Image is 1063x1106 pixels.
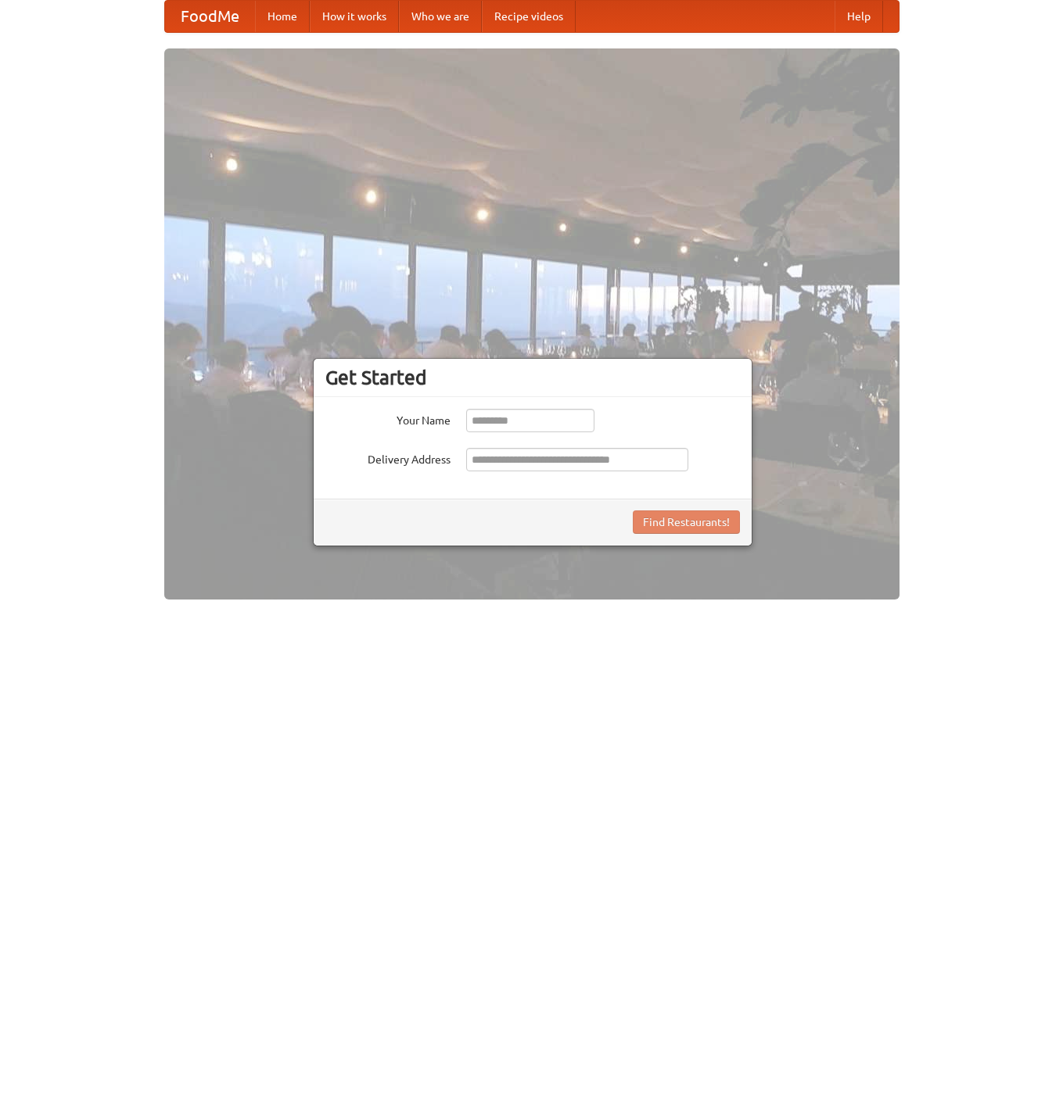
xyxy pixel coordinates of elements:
[835,1,883,32] a: Help
[165,1,255,32] a: FoodMe
[633,510,740,534] button: Find Restaurants!
[325,409,451,428] label: Your Name
[325,366,740,389] h3: Get Started
[482,1,576,32] a: Recipe videos
[399,1,482,32] a: Who we are
[310,1,399,32] a: How it works
[325,448,451,467] label: Delivery Address
[255,1,310,32] a: Home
